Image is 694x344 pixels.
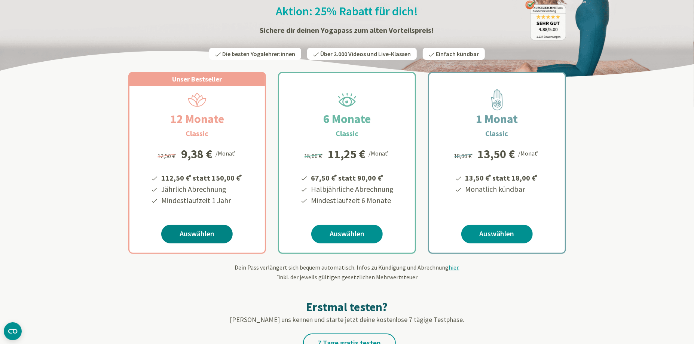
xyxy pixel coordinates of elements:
[181,148,213,160] div: 9,38 €
[310,171,394,184] li: 67,50 € statt 90,00 €
[305,110,389,128] h2: 6 Monate
[449,264,459,271] span: hier.
[311,225,383,243] a: Auswählen
[461,225,533,243] a: Auswählen
[160,171,243,184] li: 112,50 € statt 150,00 €
[454,152,474,160] span: 18,00 €
[328,148,366,160] div: 11,25 €
[310,184,394,195] li: Halbjährliche Abrechnung
[336,128,358,139] h3: Classic
[525,0,566,40] img: ausgezeichnet_badge.png
[369,148,390,158] div: /Monat
[478,148,516,160] div: 13,50 €
[304,152,324,160] span: 15,00 €
[260,25,434,35] strong: Sichere dir deinen Yogapass zum alten Vorteilspreis!
[458,110,536,128] h2: 1 Monat
[128,314,566,325] p: [PERSON_NAME] uns kennen und starte jetzt deine kostenlose 7 tägige Testphase.
[161,225,233,243] a: Auswählen
[320,50,411,58] span: Über 2.000 Videos und Live-Klassen
[222,50,295,58] span: Die besten Yogalehrer:innen
[519,148,540,158] div: /Monat
[486,128,508,139] h3: Classic
[436,50,479,58] span: Einfach kündbar
[276,273,418,281] span: inkl. der jeweils gültigen gesetzlichen Mehrwertsteuer
[128,300,566,314] h2: Erstmal testen?
[152,110,242,128] h2: 12 Monate
[172,75,222,83] span: Unser Bestseller
[4,322,22,340] button: CMP-Widget öffnen
[128,263,566,282] div: Dein Pass verlängert sich bequem automatisch. Infos zu Kündigung und Abrechnung
[128,4,566,19] h2: Aktion: 25% Rabatt für dich!
[158,152,177,160] span: 12,50 €
[215,148,237,158] div: /Monat
[464,171,539,184] li: 13,50 € statt 18,00 €
[310,195,394,206] li: Mindestlaufzeit 6 Monate
[186,128,208,139] h3: Classic
[160,184,243,195] li: Jährlich Abrechnung
[160,195,243,206] li: Mindestlaufzeit 1 Jahr
[464,184,539,195] li: Monatlich kündbar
